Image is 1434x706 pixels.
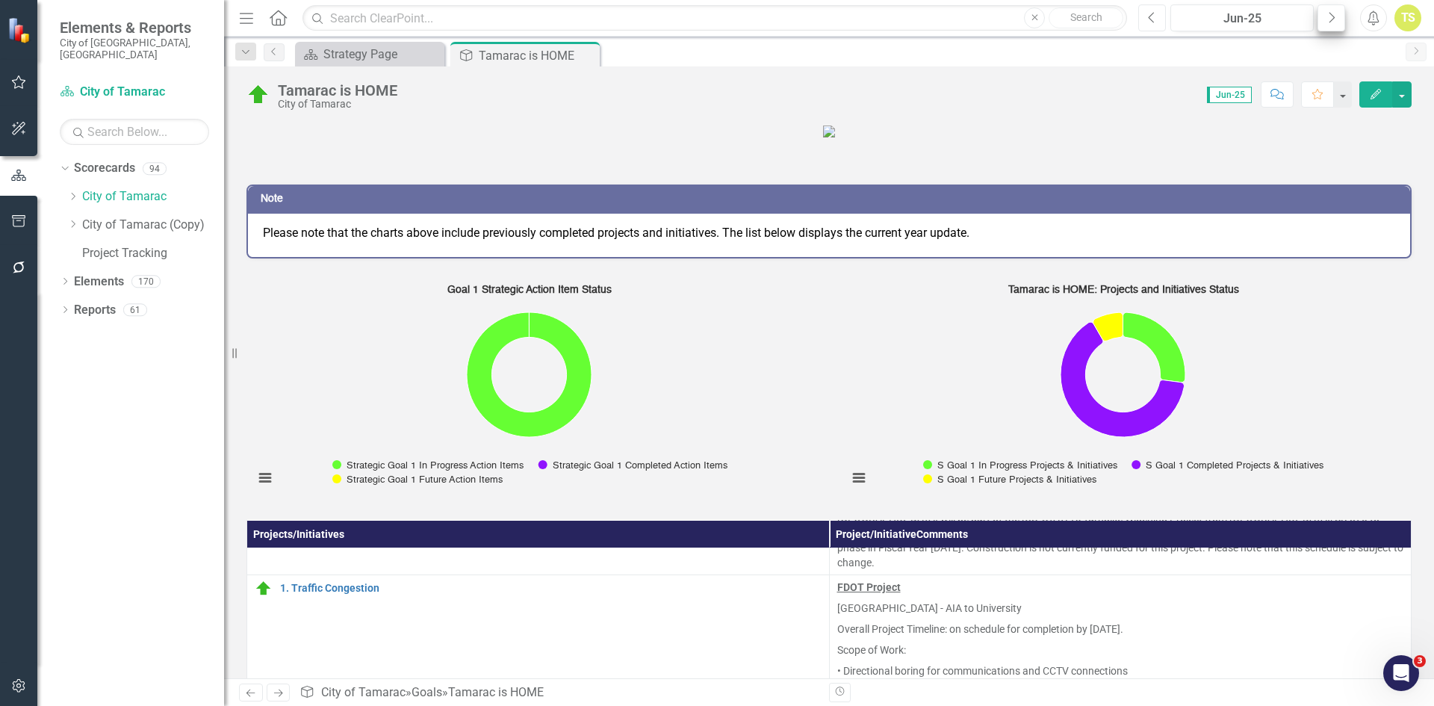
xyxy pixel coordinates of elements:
[1093,313,1123,341] path: S Goal 1 Future Projects & Initiatives, 4.
[302,5,1127,31] input: Search ClearPoint...
[837,660,1404,681] p: • Directional boring for communications and CCTV connections
[82,245,224,262] a: Project Tracking
[278,82,397,99] div: Tamarac is HOME
[74,273,124,291] a: Elements
[1170,4,1314,31] button: Jun-25
[246,277,818,501] div: Goal 1 Strategic Action Item Status. Highcharts interactive chart.
[82,217,224,234] a: City of Tamarac (Copy)
[1132,459,1321,471] button: Show S Goal 1 Completed Projects & Initiatives
[1008,285,1239,296] text: Tamarac is HOME: Projects and Initiatives Status
[60,119,209,145] input: Search Below...
[263,226,969,240] span: Please note that the charts above include previously completed projects and initiatives. The list...
[840,277,1406,501] svg: Interactive chart
[255,580,273,598] img: In Progress
[848,468,869,489] button: View chart menu, Tamarac is HOME: Projects and Initiatives Status
[246,83,270,107] img: In Progress
[837,619,1404,640] p: Overall Project Timeline: on schedule for completion by [DATE].
[1070,11,1102,23] span: Search
[246,277,812,501] svg: Interactive chart
[412,685,442,699] a: Goals
[299,684,818,702] div: » »
[261,193,1403,205] h3: Note
[1123,313,1185,383] path: S Goal 1 In Progress Projects & Initiatives, 13.
[332,459,522,471] button: Show Strategic Goal 1 In Progress Action Items
[1207,87,1252,103] span: Jun-25
[447,285,612,296] text: Goal 1 Strategic Action Item Status
[131,275,161,288] div: 170
[1061,323,1185,438] path: S Goal 1 Completed Projects & Initiatives, 31.
[299,45,441,64] a: Strategy Page
[448,685,544,699] div: Tamarac is HOME
[1049,7,1123,28] button: Search
[479,46,596,65] div: Tamarac is HOME
[538,459,725,471] button: Show Strategic Goal 1 Completed Action Items
[60,84,209,101] a: City of Tamarac
[143,162,167,175] div: 94
[823,126,835,137] img: mceclip5.png
[840,277,1412,501] div: Tamarac is HOME: Projects and Initiatives Status. Highcharts interactive chart.
[321,685,406,699] a: City of Tamarac
[60,19,209,37] span: Elements & Reports
[82,188,224,205] a: City of Tamarac
[332,474,500,485] button: Show Strategic Goal 1 Future Action Items
[467,312,592,437] path: Strategic Goal 1 In Progress Action Items, 6.
[60,37,209,61] small: City of [GEOGRAPHIC_DATA], [GEOGRAPHIC_DATA]
[1383,655,1419,691] iframe: Intercom live chat
[255,468,276,489] button: View chart menu, Goal 1 Strategic Action Item Status
[923,474,1094,485] button: Show S Goal 1 Future Projects & Initiatives
[1394,4,1421,31] button: TS
[278,99,397,110] div: City of Tamarac
[280,583,822,594] a: 1. Traffic Congestion
[1176,10,1309,28] div: Jun-25
[837,640,1404,660] p: Scope of Work:
[837,581,901,593] strong: FDOT Project
[837,598,1404,619] p: [GEOGRAPHIC_DATA] - AIA to University
[1414,655,1426,667] span: 3
[74,160,135,177] a: Scorecards
[923,459,1115,471] button: Show S Goal 1 In Progress Projects & Initiatives
[74,302,116,319] a: Reports
[323,45,441,64] div: Strategy Page
[123,303,147,316] div: 61
[7,16,34,43] img: ClearPoint Strategy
